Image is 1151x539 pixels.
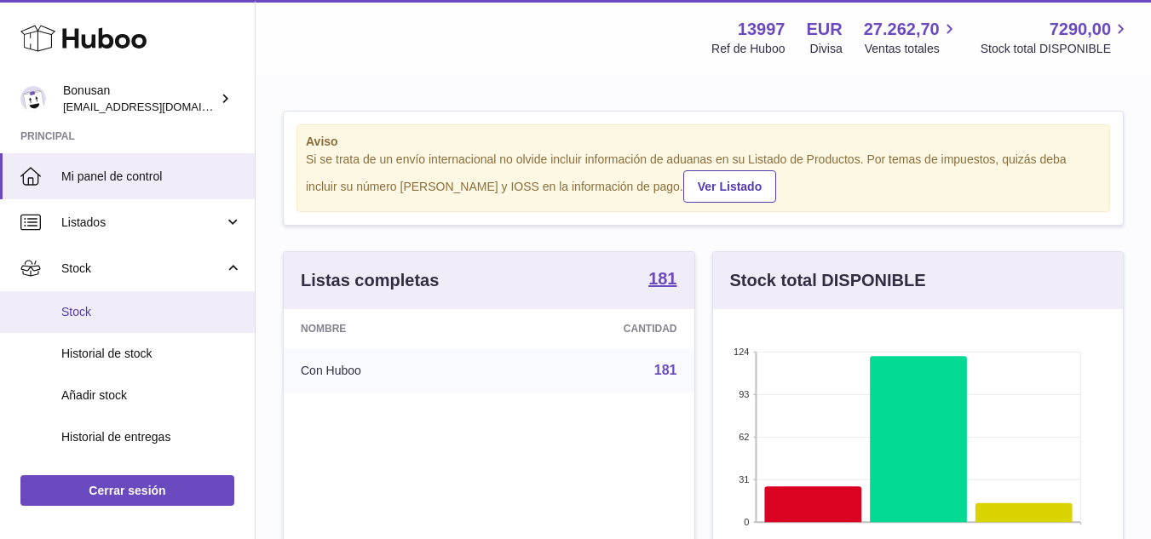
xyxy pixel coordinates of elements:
[61,169,242,185] span: Mi panel de control
[730,269,926,292] h3: Stock total DISPONIBLE
[306,134,1101,150] strong: Aviso
[284,348,497,393] td: Con Huboo
[63,83,216,115] div: Bonusan
[744,517,749,527] text: 0
[981,41,1131,57] span: Stock total DISPONIBLE
[711,41,785,57] div: Ref de Huboo
[20,86,46,112] img: info@bonusan.es
[734,347,749,357] text: 124
[1050,18,1111,41] span: 7290,00
[864,18,940,41] span: 27.262,70
[739,389,749,399] text: 93
[864,18,959,57] a: 27.262,70 Ventas totales
[61,471,242,487] span: Cargas de ASN
[739,474,749,485] text: 31
[61,387,242,404] span: Añadir stock
[63,100,250,113] span: [EMAIL_ADDRESS][DOMAIN_NAME]
[806,18,842,41] strong: EUR
[810,41,843,57] div: Divisa
[497,309,694,348] th: Cantidad
[61,346,242,362] span: Historial de stock
[61,304,242,320] span: Stock
[61,261,224,277] span: Stock
[306,152,1101,203] div: Si se trata de un envío internacional no olvide incluir información de aduanas en su Listado de P...
[865,41,959,57] span: Ventas totales
[981,18,1131,57] a: 7290,00 Stock total DISPONIBLE
[20,475,234,506] a: Cerrar sesión
[61,429,242,445] span: Historial de entregas
[301,269,439,292] h3: Listas completas
[683,170,776,203] a: Ver Listado
[648,270,676,290] a: 181
[61,215,224,231] span: Listados
[654,363,677,377] a: 181
[739,432,749,442] text: 62
[284,309,497,348] th: Nombre
[738,18,786,41] strong: 13997
[648,270,676,287] strong: 181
